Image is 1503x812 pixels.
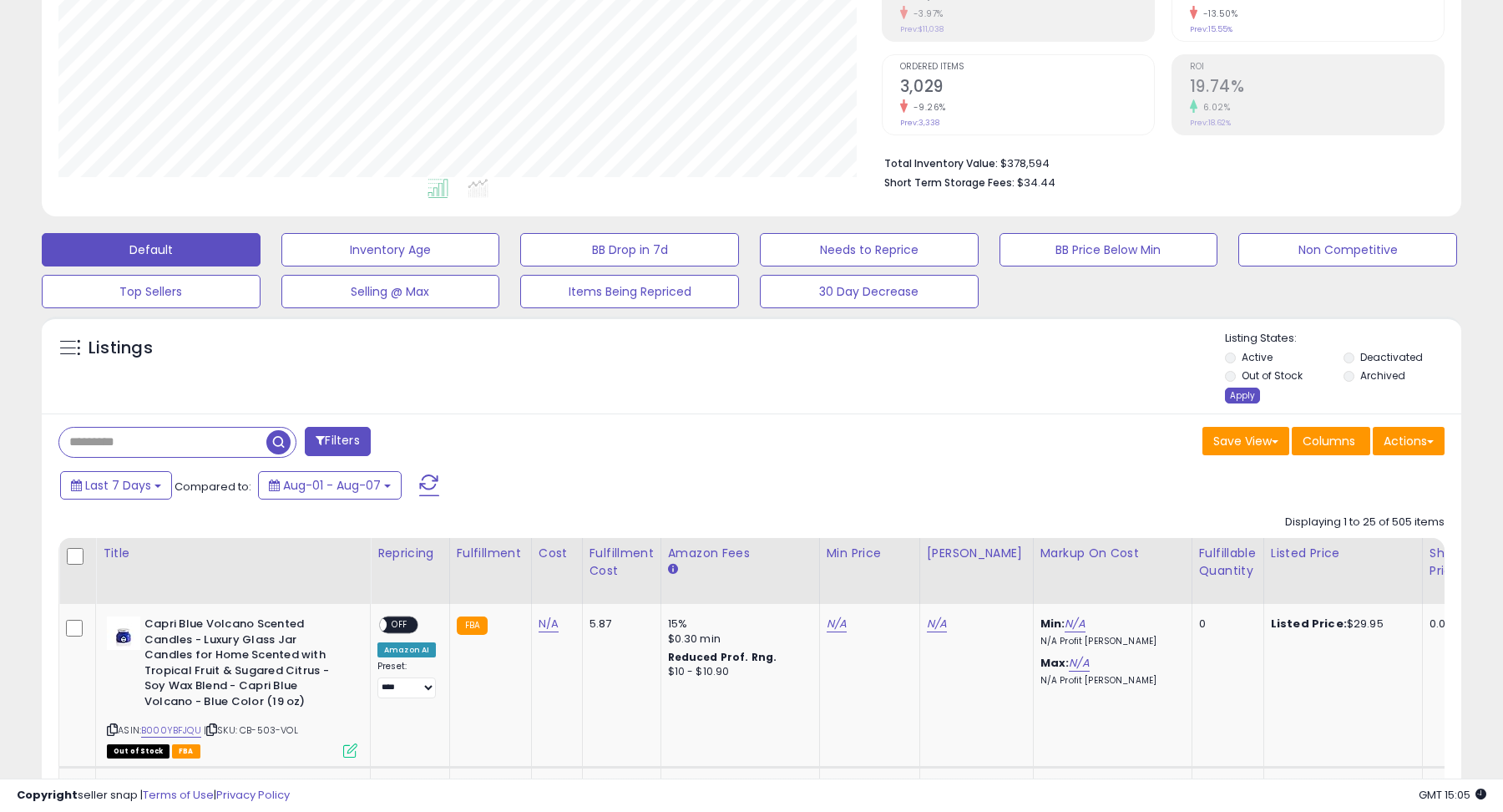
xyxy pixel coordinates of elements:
[539,545,575,562] div: Cost
[668,665,807,679] div: $10 - $10.90
[1242,350,1273,364] label: Active
[1190,24,1232,34] small: Prev: 15.55%
[143,787,214,803] a: Terms of Use
[520,275,739,308] button: Items Being Repriced
[1373,427,1445,455] button: Actions
[900,118,939,128] small: Prev: 3,338
[1190,63,1444,72] span: ROI
[760,275,979,308] button: 30 Day Decrease
[1040,636,1179,647] p: N/A Profit [PERSON_NAME]
[1303,433,1355,449] span: Columns
[760,233,979,266] button: Needs to Reprice
[175,479,251,495] span: Compared to:
[827,545,913,562] div: Min Price
[377,661,437,698] div: Preset:
[377,545,443,562] div: Repricing
[1040,616,1065,632] b: Min:
[1190,77,1444,99] h2: 19.74%
[668,617,807,632] div: 15%
[60,471,172,500] button: Last 7 Days
[281,233,500,266] button: Inventory Age
[216,787,290,803] a: Privacy Policy
[107,744,170,759] span: All listings that are currently out of stock and unavailable for purchase on Amazon
[520,233,739,266] button: BB Drop in 7d
[457,545,524,562] div: Fulfillment
[1360,368,1405,383] label: Archived
[457,617,488,635] small: FBA
[827,616,847,632] a: N/A
[1225,331,1460,347] p: Listing States:
[204,723,298,737] span: | SKU: CB-503-VOL
[85,477,151,494] span: Last 7 Days
[1225,388,1260,403] div: Apply
[1238,233,1457,266] button: Non Competitive
[908,8,944,20] small: -3.97%
[908,101,946,114] small: -9.26%
[1197,8,1238,20] small: -13.50%
[283,477,381,494] span: Aug-01 - Aug-07
[668,545,812,562] div: Amazon Fees
[900,24,944,34] small: Prev: $11,038
[1033,538,1192,604] th: The percentage added to the cost of goods (COGS) that forms the calculator for Min & Max prices.
[1199,617,1251,632] div: 0
[172,744,200,759] span: FBA
[1271,617,1409,632] div: $29.95
[1430,617,1457,632] div: 0.00
[1040,655,1070,671] b: Max:
[927,616,947,632] a: N/A
[377,642,436,657] div: Amazon AI
[1292,427,1370,455] button: Columns
[900,77,1154,99] h2: 3,029
[1065,616,1085,632] a: N/A
[1430,545,1463,580] div: Ship Price
[42,233,261,266] button: Default
[1069,655,1089,672] a: N/A
[258,471,402,500] button: Aug-01 - Aug-07
[668,562,678,577] small: Amazon Fees.
[42,275,261,308] button: Top Sellers
[927,545,1026,562] div: [PERSON_NAME]
[900,63,1154,72] span: Ordered Items
[590,545,654,580] div: Fulfillment Cost
[89,337,153,360] h5: Listings
[884,175,1015,190] b: Short Term Storage Fees:
[1197,101,1231,114] small: 6.02%
[17,787,78,803] strong: Copyright
[668,632,807,647] div: $0.30 min
[1271,545,1415,562] div: Listed Price
[1202,427,1289,455] button: Save View
[1190,118,1231,128] small: Prev: 18.62%
[1040,545,1185,562] div: Markup on Cost
[884,152,1432,172] li: $378,594
[884,156,998,170] b: Total Inventory Value:
[103,545,363,562] div: Title
[141,723,201,738] a: B000YBFJQU
[668,650,777,664] b: Reduced Prof. Rng.
[387,618,413,632] span: OFF
[281,275,500,308] button: Selling @ Max
[1017,175,1055,190] span: $34.44
[999,233,1218,266] button: BB Price Below Min
[305,427,370,456] button: Filters
[144,617,347,713] b: Capri Blue Volcano Scented Candles - Luxury Glass Jar Candles for Home Scented with Tropical Frui...
[539,616,559,632] a: N/A
[1040,675,1179,687] p: N/A Profit [PERSON_NAME]
[1199,545,1257,580] div: Fulfillable Quantity
[590,617,648,632] div: 5.87
[1271,616,1347,632] b: Listed Price:
[17,788,290,804] div: seller snap | |
[1360,350,1423,364] label: Deactivated
[1419,787,1486,803] span: 2025-08-15 15:05 GMT
[107,617,140,650] img: 21pkUxODcPL._SL40_.jpg
[107,617,357,756] div: ASIN:
[1285,515,1445,530] div: Displaying 1 to 25 of 505 items
[1242,368,1303,383] label: Out of Stock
